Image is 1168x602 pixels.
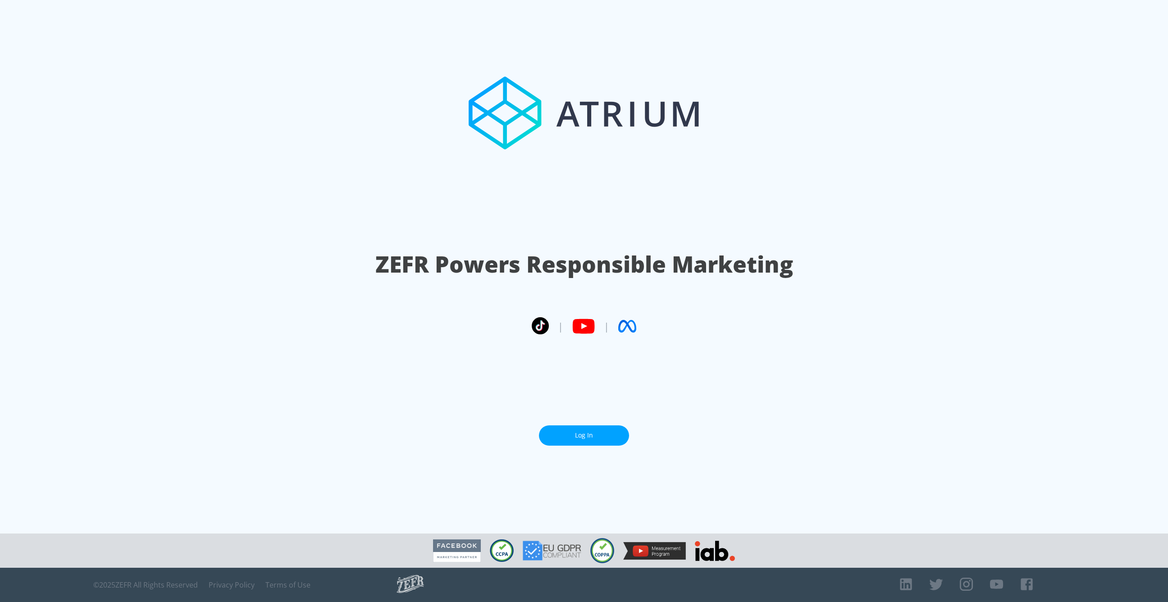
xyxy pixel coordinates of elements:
[604,319,609,333] span: |
[265,580,310,589] a: Terms of Use
[623,542,686,560] img: YouTube Measurement Program
[558,319,563,333] span: |
[93,580,198,589] span: © 2025 ZEFR All Rights Reserved
[209,580,255,589] a: Privacy Policy
[590,538,614,563] img: COPPA Compliant
[539,425,629,446] a: Log In
[523,541,581,561] img: GDPR Compliant
[695,541,735,561] img: IAB
[490,539,514,562] img: CCPA Compliant
[375,249,793,280] h1: ZEFR Powers Responsible Marketing
[433,539,481,562] img: Facebook Marketing Partner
